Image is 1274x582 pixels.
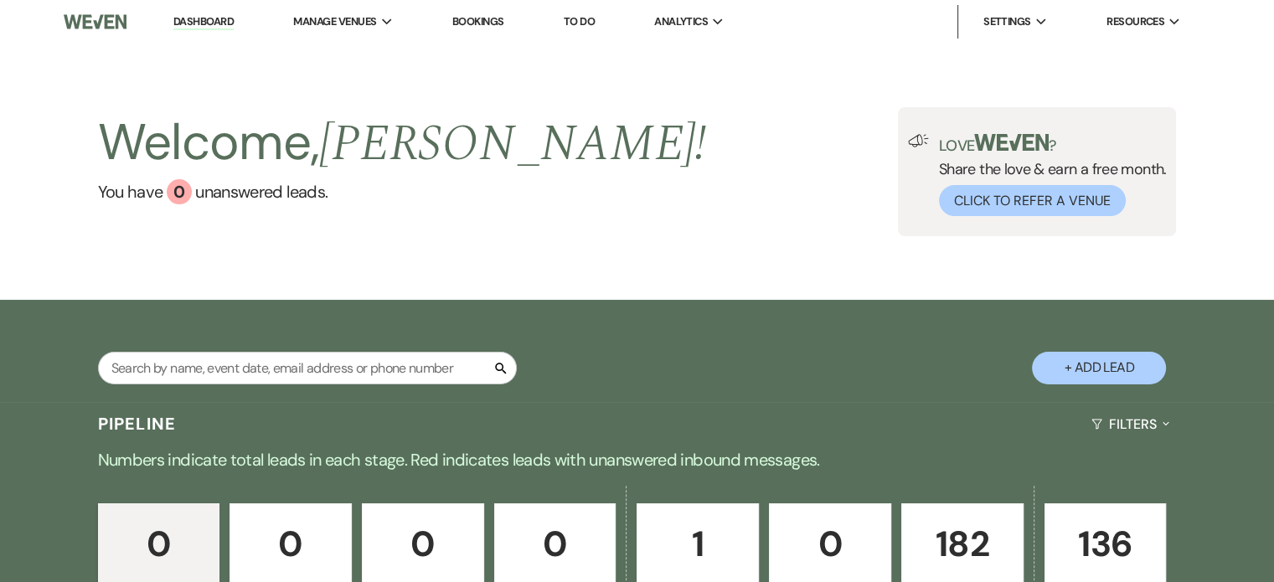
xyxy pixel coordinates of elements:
[939,134,1167,153] p: Love ?
[98,412,177,435] h3: Pipeline
[647,516,748,572] p: 1
[373,516,473,572] p: 0
[64,4,126,39] img: Weven Logo
[34,446,1240,473] p: Numbers indicate total leads in each stage. Red indicates leads with unanswered inbound messages.
[1106,13,1164,30] span: Resources
[98,352,517,384] input: Search by name, event date, email address or phone number
[167,179,192,204] div: 0
[173,14,234,30] a: Dashboard
[1085,402,1176,446] button: Filters
[983,13,1031,30] span: Settings
[240,516,341,572] p: 0
[939,185,1126,216] button: Click to Refer a Venue
[929,134,1167,216] div: Share the love & earn a free month.
[912,516,1013,572] p: 182
[319,106,706,183] span: [PERSON_NAME] !
[293,13,376,30] span: Manage Venues
[98,179,707,204] a: You have 0 unanswered leads.
[1032,352,1166,384] button: + Add Lead
[452,14,504,28] a: Bookings
[1055,516,1156,572] p: 136
[98,107,707,179] h2: Welcome,
[780,516,880,572] p: 0
[564,14,595,28] a: To Do
[908,134,929,147] img: loud-speaker-illustration.svg
[974,134,1049,151] img: weven-logo-green.svg
[505,516,606,572] p: 0
[654,13,708,30] span: Analytics
[109,516,209,572] p: 0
